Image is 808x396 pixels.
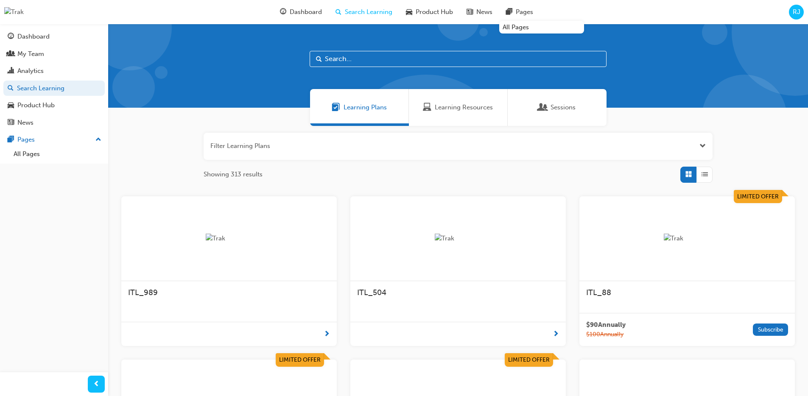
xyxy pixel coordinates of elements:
span: Learning Plans [332,103,340,112]
button: Open the filter [699,141,706,151]
img: Trak [435,234,481,243]
a: guage-iconDashboard [273,3,329,21]
span: Product Hub [416,7,453,17]
div: My Team [17,49,44,59]
span: ITL_504 [357,288,386,297]
button: RJ [789,5,804,20]
span: Limited Offer [279,356,321,363]
a: SessionsSessions [508,89,607,126]
span: RJ [793,7,800,17]
span: car-icon [8,102,14,109]
a: Analytics [3,63,105,79]
a: News [3,115,105,131]
a: car-iconProduct Hub [399,3,460,21]
span: Dashboard [290,7,322,17]
span: $ 100 Annually [586,330,626,340]
span: car-icon [406,7,412,17]
a: pages-iconPages [499,3,540,21]
span: Grid [685,170,692,179]
a: TrakITL_504 [350,196,566,346]
span: pages-icon [8,136,14,144]
span: Showing 313 results [204,170,263,179]
span: up-icon [95,134,101,145]
div: Dashboard [17,32,50,42]
span: next-icon [324,329,330,340]
a: news-iconNews [460,3,499,21]
span: pages-icon [506,7,512,17]
img: Trak [664,234,710,243]
a: All Pages [499,21,584,34]
div: Pages [17,135,35,145]
span: List [702,170,708,179]
span: ITL_989 [128,288,158,297]
span: chart-icon [8,67,14,75]
span: News [476,7,492,17]
button: Pages [3,132,105,148]
span: Learning Plans [344,103,387,112]
span: Limited Offer [737,193,779,200]
span: news-icon [8,119,14,127]
a: Learning ResourcesLearning Resources [409,89,508,126]
div: News [17,118,34,128]
img: Trak [4,7,24,17]
span: Search Learning [345,7,392,17]
span: search-icon [8,85,14,92]
span: Search [316,54,322,64]
a: My Team [3,46,105,62]
span: guage-icon [280,7,286,17]
span: Limited Offer [508,356,550,363]
span: Pages [516,7,533,17]
span: Sessions [551,103,576,112]
a: Limited OfferTrakITL_88$90Annually$100AnnuallySubscribe [579,196,795,346]
div: Analytics [17,66,44,76]
a: Learning PlansLearning Plans [310,89,409,126]
input: Search... [310,51,607,67]
button: Subscribe [753,323,788,336]
span: ITL_88 [586,288,611,297]
span: prev-icon [93,379,100,390]
a: Product Hub [3,98,105,113]
span: Learning Resources [435,103,493,112]
a: TrakITL_989 [121,196,337,346]
span: next-icon [553,329,559,340]
a: search-iconSearch Learning [329,3,399,21]
span: Sessions [539,103,547,112]
div: DashboardMy TeamAnalyticsSearch LearningProduct HubNews [3,29,105,130]
div: Product Hub [17,100,55,110]
span: people-icon [8,50,14,58]
a: Dashboard [3,29,105,45]
a: All Pages [10,148,105,161]
span: news-icon [467,7,473,17]
span: Learning Resources [423,103,431,112]
span: guage-icon [8,33,14,41]
span: search-icon [336,7,341,17]
a: Search Learning [3,81,105,96]
img: Trak [206,234,252,243]
span: $ 90 Annually [586,320,626,330]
